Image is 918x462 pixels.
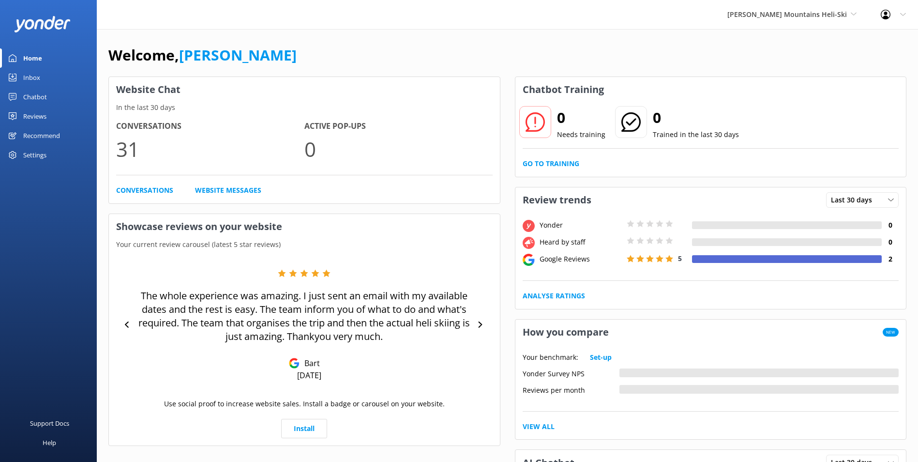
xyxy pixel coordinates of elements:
h4: Active Pop-ups [304,120,493,133]
p: Your benchmark: [523,352,578,363]
h4: Conversations [116,120,304,133]
p: In the last 30 days [109,102,500,113]
div: Chatbot [23,87,47,107]
h3: Website Chat [109,77,500,102]
h4: 0 [882,220,899,231]
img: yonder-white-logo.png [15,16,70,32]
a: Set-up [590,352,612,363]
div: Yonder Survey NPS [523,369,619,377]
p: The whole experience was amazing. I just sent an email with my available dates and the rest is ea... [135,289,473,343]
h3: Showcase reviews on your website [109,214,500,239]
p: 31 [116,133,304,165]
p: Trained in the last 30 days [653,129,739,140]
h4: 2 [882,254,899,264]
p: 0 [304,133,493,165]
a: Conversations [116,185,173,196]
h4: 0 [882,237,899,247]
h3: Review trends [515,187,599,213]
a: [PERSON_NAME] [179,45,297,65]
div: Support Docs [30,414,69,433]
div: Home [23,48,42,68]
p: Bart [300,358,320,369]
h2: 0 [557,106,605,129]
div: Settings [23,145,46,165]
img: Google Reviews [289,358,300,369]
div: Reviews per month [523,385,619,394]
p: [DATE] [297,370,321,381]
p: Use social proof to increase website sales. Install a badge or carousel on your website. [164,399,445,409]
div: Heard by staff [537,237,624,247]
a: Go to Training [523,158,579,169]
h3: How you compare [515,320,616,345]
a: Analyse Ratings [523,291,585,301]
a: Install [281,419,327,438]
p: Needs training [557,129,605,140]
span: 5 [678,254,682,263]
span: [PERSON_NAME] Mountains Heli-Ski [727,10,847,19]
span: New [883,328,899,337]
div: Google Reviews [537,254,624,264]
div: Yonder [537,220,624,231]
p: Your current review carousel (latest 5 star reviews) [109,239,500,250]
span: Last 30 days [831,195,878,205]
div: Recommend [23,126,60,145]
div: Reviews [23,107,46,126]
a: View All [523,421,555,432]
a: Website Messages [195,185,261,196]
h1: Welcome, [108,44,297,67]
h2: 0 [653,106,739,129]
div: Inbox [23,68,40,87]
div: Help [43,433,56,452]
h3: Chatbot Training [515,77,611,102]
